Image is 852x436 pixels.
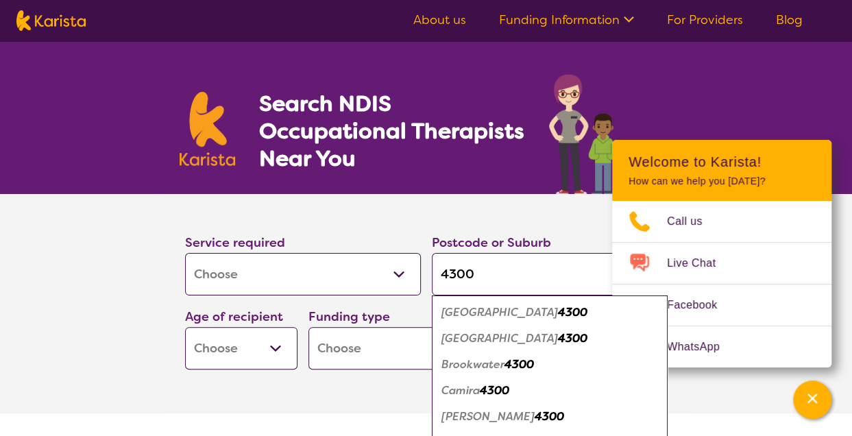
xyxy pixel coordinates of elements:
[432,253,668,295] input: Type
[612,140,831,367] div: Channel Menu
[558,331,587,346] em: 4300
[258,90,525,172] h1: Search NDIS Occupational Therapists Near You
[793,380,831,419] button: Channel Menu
[549,74,673,194] img: occupational-therapy
[776,12,803,28] a: Blog
[432,234,551,251] label: Postcode or Suburb
[558,305,587,319] em: 4300
[441,409,535,424] em: [PERSON_NAME]
[439,300,661,326] div: Augustine Heights 4300
[439,404,661,430] div: Carole Park 4300
[667,253,732,274] span: Live Chat
[308,308,390,325] label: Funding type
[667,211,719,232] span: Call us
[480,383,509,398] em: 4300
[629,154,815,170] h2: Welcome to Karista!
[667,12,743,28] a: For Providers
[185,308,283,325] label: Age of recipient
[612,326,831,367] a: Web link opens in a new tab.
[504,357,534,372] em: 4300
[16,10,86,31] img: Karista logo
[612,201,831,367] ul: Choose channel
[441,357,504,372] em: Brookwater
[413,12,466,28] a: About us
[629,175,815,187] p: How can we help you [DATE]?
[441,383,480,398] em: Camira
[441,305,558,319] em: [GEOGRAPHIC_DATA]
[667,295,733,315] span: Facebook
[185,234,285,251] label: Service required
[535,409,564,424] em: 4300
[180,92,236,166] img: Karista logo
[439,352,661,378] div: Brookwater 4300
[439,326,661,352] div: Bellbird Park 4300
[499,12,634,28] a: Funding Information
[439,378,661,404] div: Camira 4300
[667,337,736,357] span: WhatsApp
[441,331,558,346] em: [GEOGRAPHIC_DATA]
